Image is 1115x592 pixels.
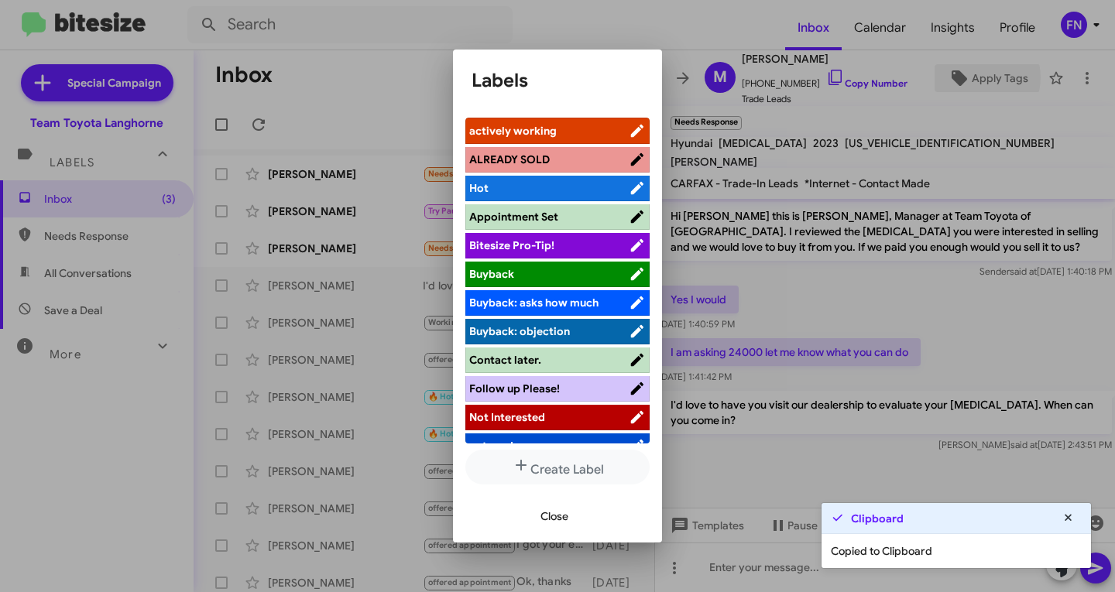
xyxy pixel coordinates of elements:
span: Buyback: objection [469,324,570,338]
span: Bitesize Pro-Tip! [469,238,554,252]
h1: Labels [472,68,643,93]
button: Create Label [465,450,650,484]
span: Close [540,502,568,530]
span: Buyback [469,267,514,281]
span: Appointment Set [469,210,558,224]
span: not ready [469,439,520,453]
span: Follow up Please! [469,382,560,395]
strong: Clipboard [851,511,904,526]
span: ALREADY SOLD [469,152,550,166]
span: Contact later. [469,353,541,367]
button: Close [528,502,581,530]
span: Buyback: asks how much [469,296,599,310]
span: Not Interested [469,410,545,424]
div: Copied to Clipboard [822,534,1091,568]
span: actively working [469,124,557,138]
span: Hot [469,181,489,195]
